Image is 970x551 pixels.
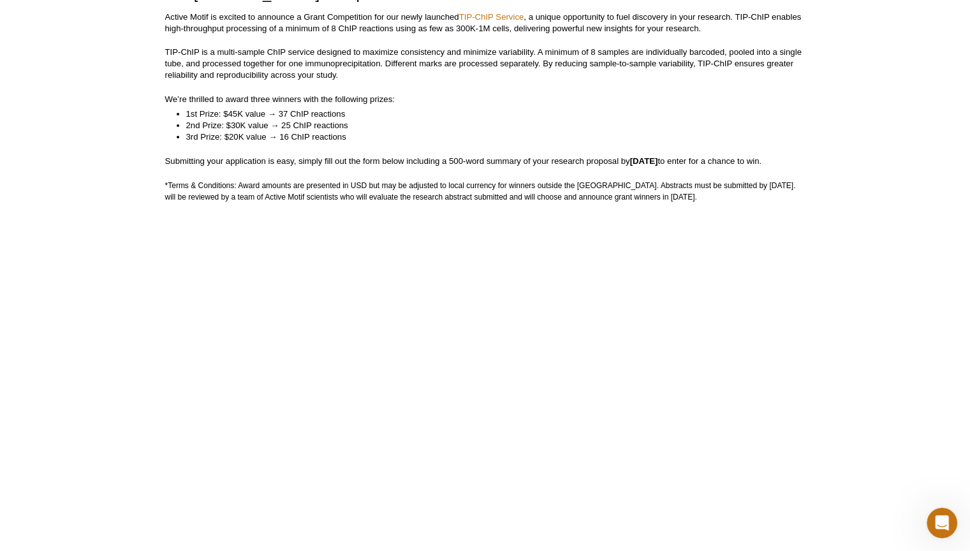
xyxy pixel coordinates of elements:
strong: [DATE] [630,156,658,166]
p: *Terms & Conditions: Award amounts are presented in USD but may be adjusted to local currency for... [165,180,805,203]
a: TIP-ChIP Service [459,12,524,22]
li: 3rd Prize: $20K value → 16 ChIP reactions [186,131,793,143]
li: 2nd Prize: $30K value → 25 ChIP reactions [186,120,793,131]
p: We’re thrilled to award three winners with the following prizes: [165,94,805,105]
li: 1st Prize: $45K value → 37 ChIP reactions [186,108,793,120]
iframe: Intercom live chat [927,508,957,538]
p: TIP-ChIP is a multi-sample ChIP service designed to maximize consistency and minimize variability... [165,47,805,81]
p: Submitting your application is easy, simply fill out the form below including a 500-word summary ... [165,156,805,167]
p: Active Motif is excited to announce a Grant Competition for our newly launched , a unique opportu... [165,11,805,34]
